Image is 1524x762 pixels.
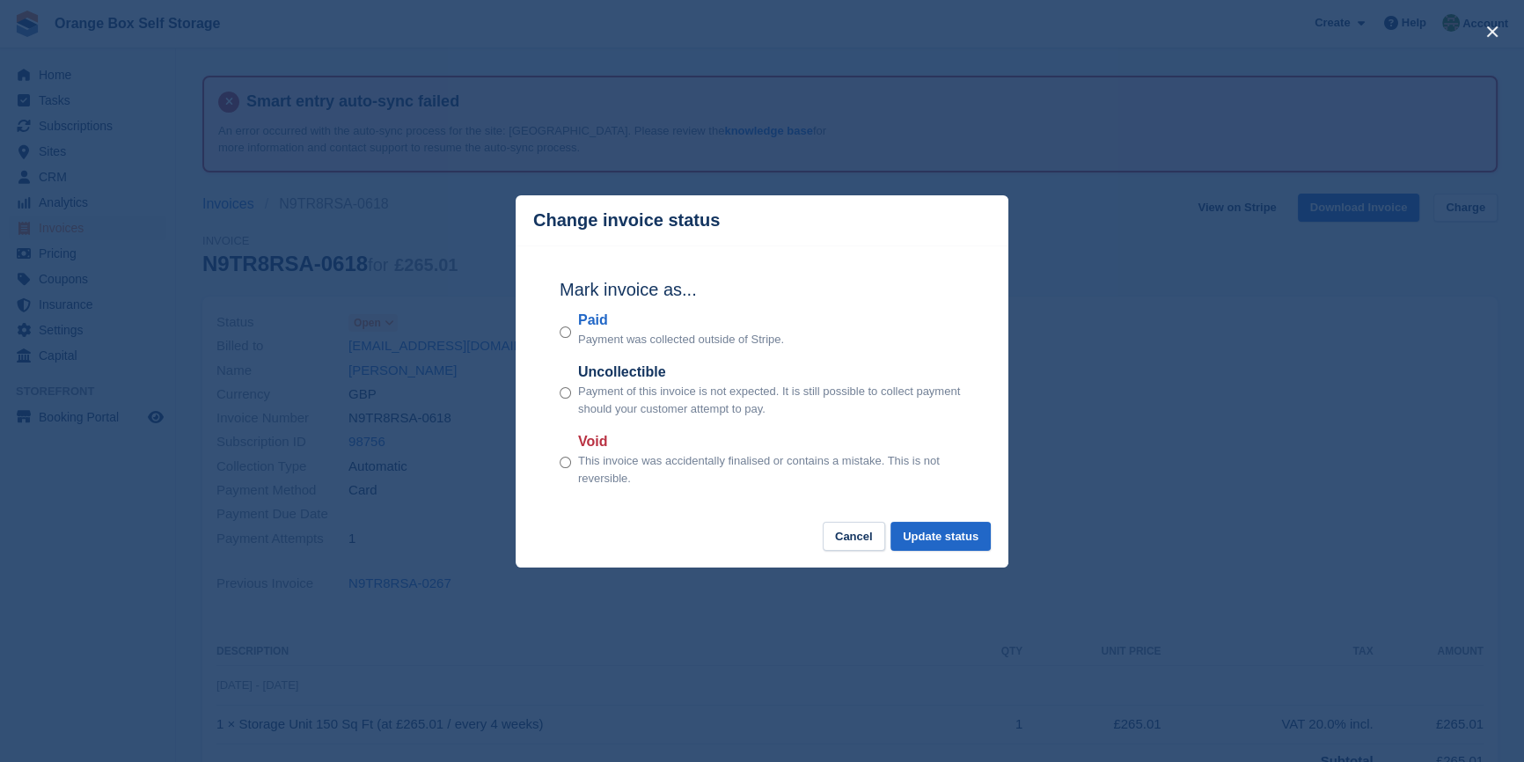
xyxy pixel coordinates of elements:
p: Payment of this invoice is not expected. It is still possible to collect payment should your cust... [578,383,964,417]
button: close [1478,18,1506,46]
p: This invoice was accidentally finalised or contains a mistake. This is not reversible. [578,452,964,487]
p: Payment was collected outside of Stripe. [578,331,784,348]
label: Void [578,431,964,452]
label: Uncollectible [578,362,964,383]
label: Paid [578,310,784,331]
button: Cancel [823,522,885,551]
button: Update status [890,522,991,551]
p: Change invoice status [533,210,720,231]
h2: Mark invoice as... [560,276,964,303]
